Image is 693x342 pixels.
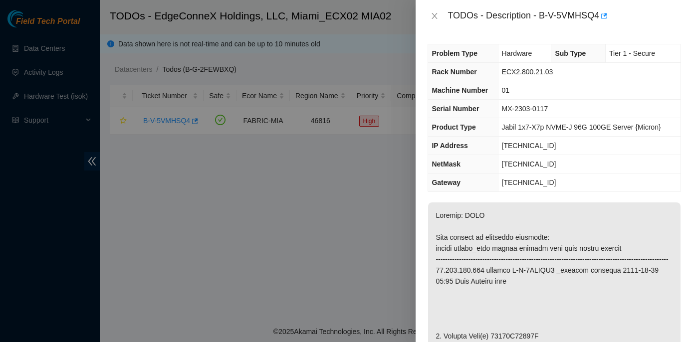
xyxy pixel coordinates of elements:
[502,178,556,186] span: [TECHNICAL_ID]
[502,105,548,113] span: MX-2303-0117
[432,142,467,150] span: IP Address
[432,160,461,168] span: NetMask
[432,49,477,57] span: Problem Type
[432,178,461,186] span: Gateway
[502,86,510,94] span: 01
[448,8,681,24] div: TODOs - Description - B-V-5VMHSQ4
[502,68,553,76] span: ECX2.800.21.03
[502,123,661,131] span: Jabil 1x7-X7p NVME-J 96G 100GE Server {Micron}
[432,123,475,131] span: Product Type
[431,12,439,20] span: close
[432,86,488,94] span: Machine Number
[432,68,476,76] span: Rack Number
[555,49,586,57] span: Sub Type
[609,49,655,57] span: Tier 1 - Secure
[502,49,532,57] span: Hardware
[502,142,556,150] span: [TECHNICAL_ID]
[502,160,556,168] span: [TECHNICAL_ID]
[428,11,442,21] button: Close
[432,105,479,113] span: Serial Number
